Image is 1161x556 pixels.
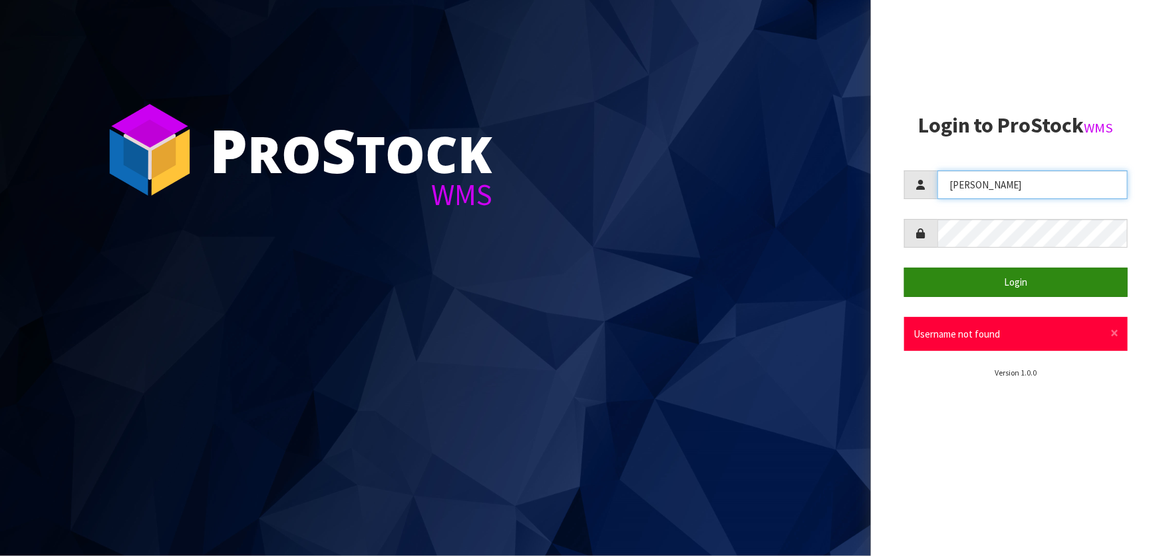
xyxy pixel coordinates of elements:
[210,109,248,190] span: P
[1110,324,1118,342] span: ×
[210,120,492,180] div: ro tock
[321,109,356,190] span: S
[904,268,1128,296] button: Login
[904,114,1128,137] h2: Login to ProStock
[100,100,200,200] img: ProStock Cube
[995,368,1037,378] small: Version 1.0.0
[937,170,1128,199] input: Username
[210,180,492,210] div: WMS
[914,328,1001,340] span: Username not found
[1084,119,1114,137] small: WMS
